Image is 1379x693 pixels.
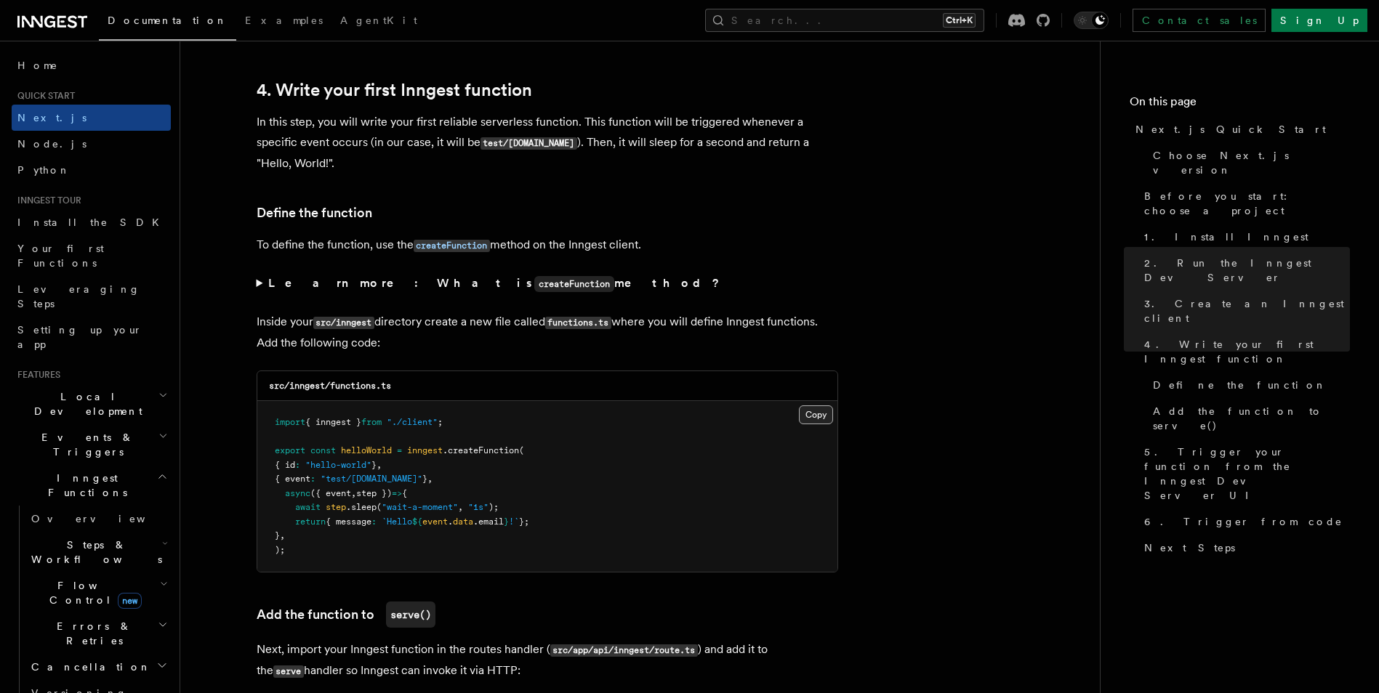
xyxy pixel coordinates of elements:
span: export [275,445,305,455]
span: Next.js Quick Start [1135,122,1326,137]
span: !` [509,516,519,527]
span: async [285,488,310,498]
span: Node.js [17,138,87,150]
span: "test/[DOMAIN_NAME]" [321,474,422,484]
span: { event [275,474,310,484]
span: Leveraging Steps [17,283,140,309]
span: 4. Write your first Inngest function [1144,337,1350,366]
span: = [397,445,402,455]
span: Cancellation [25,660,151,674]
p: To define the function, use the method on the Inngest client. [257,235,838,256]
span: ${ [412,516,422,527]
span: } [422,474,427,484]
button: Cancellation [25,654,171,680]
span: Quick start [12,90,75,102]
a: Setting up your app [12,317,171,357]
span: { inngest } [305,417,361,427]
a: Documentation [99,4,236,41]
span: `Hello [382,516,412,527]
a: Install the SDK [12,209,171,235]
a: 2. Run the Inngest Dev Server [1138,250,1350,291]
a: Examples [236,4,331,39]
span: 3. Create an Inngest client [1144,296,1350,325]
span: await [295,502,321,512]
span: Setting up your app [17,324,142,350]
span: .sleep [346,502,377,512]
span: Your first Functions [17,243,104,269]
button: Events & Triggers [12,424,171,465]
span: 5. Trigger your function from the Inngest Dev Server UI [1144,445,1350,503]
p: Next, import your Inngest function in the routes handler ( ) and add it to the handler so Inngest... [257,639,838,681]
a: Node.js [12,131,171,157]
code: src/app/api/inngest/route.ts [550,644,698,657]
span: data [453,516,473,527]
span: : [310,474,315,484]
span: import [275,417,305,427]
code: src/inngest [313,317,374,329]
span: ( [519,445,524,455]
span: Add the function to serve() [1153,404,1350,433]
code: src/inngest/functions.ts [269,381,391,391]
span: Python [17,164,71,176]
a: 4. Write your first Inngest function [257,80,532,100]
span: , [351,488,356,498]
span: new [118,593,142,609]
code: serve() [386,601,435,628]
a: Add the function toserve() [257,601,435,628]
span: Before you start: choose a project [1144,189,1350,218]
a: Leveraging Steps [12,276,171,317]
a: 5. Trigger your function from the Inngest Dev Server UI [1138,439,1350,508]
span: step [326,502,346,512]
summary: Learn more: What iscreateFunctionmethod? [257,273,838,294]
span: . [448,516,453,527]
span: ); [489,502,499,512]
span: event [422,516,448,527]
a: 4. Write your first Inngest function [1138,331,1350,372]
span: { [402,488,407,498]
a: 3. Create an Inngest client [1138,291,1350,331]
button: Copy [799,405,833,424]
a: Python [12,157,171,183]
span: 6. Trigger from code [1144,514,1343,529]
span: Inngest Functions [12,471,157,500]
a: Choose Next.js version [1147,142,1350,183]
span: Documentation [108,15,228,26]
span: ( [377,502,382,512]
button: Steps & Workflows [25,532,171,572]
code: functions.ts [545,317,611,329]
span: Features [12,369,60,381]
a: Define the function [1147,372,1350,398]
h4: On this page [1130,93,1350,116]
span: step }) [356,488,392,498]
span: : [295,460,300,470]
span: AgentKit [340,15,417,26]
span: { id [275,460,295,470]
a: Overview [25,506,171,532]
span: Flow Control [25,578,160,607]
span: ; [438,417,443,427]
code: serve [273,665,304,678]
span: Errors & Retries [25,619,158,648]
span: , [377,460,382,470]
a: 6. Trigger from code [1138,508,1350,535]
button: Toggle dark mode [1074,12,1109,29]
code: createFunction [414,240,490,252]
span: "1s" [468,502,489,512]
span: from [361,417,382,427]
span: ); [275,545,285,555]
span: Events & Triggers [12,430,158,459]
span: inngest [407,445,443,455]
a: Next.js Quick Start [1130,116,1350,142]
span: Examples [245,15,323,26]
span: Install the SDK [17,216,168,228]
span: => [392,488,402,498]
a: Add the function to serve() [1147,398,1350,439]
a: Define the function [257,203,372,223]
span: { message [326,516,371,527]
span: Inngest tour [12,195,81,206]
span: Next Steps [1144,540,1235,555]
kbd: Ctrl+K [943,13,976,28]
a: Next.js [12,105,171,131]
span: .createFunction [443,445,519,455]
a: 1. Install Inngest [1138,224,1350,250]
